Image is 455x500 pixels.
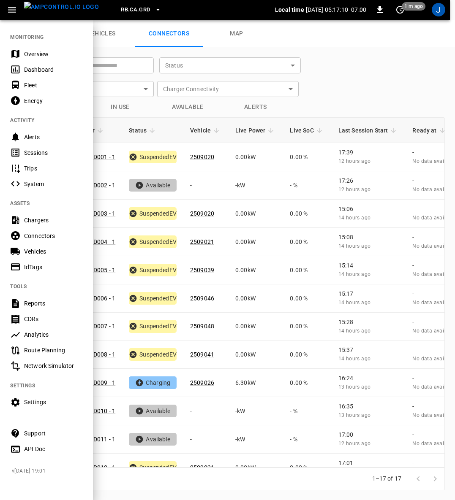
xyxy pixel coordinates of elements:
[24,299,83,308] div: Reports
[24,50,83,58] div: Overview
[24,2,99,12] img: ampcontrol.io logo
[24,216,83,224] div: Chargers
[24,315,83,323] div: CDRs
[24,81,83,89] div: Fleet
[24,97,83,105] div: Energy
[275,5,304,14] p: Local time
[24,180,83,188] div: System
[24,263,83,271] div: IdTags
[432,3,445,16] div: profile-icon
[24,330,83,339] div: Analytics
[24,362,83,370] div: Network Simulator
[24,149,83,157] div: Sessions
[24,398,83,406] div: Settings
[121,5,150,15] span: RB.CA.GRD
[24,247,83,256] div: Vehicles
[24,232,83,240] div: Connectors
[24,65,83,74] div: Dashboard
[24,164,83,173] div: Trips
[24,133,83,141] div: Alerts
[24,346,83,354] div: Route Planning
[306,5,366,14] p: [DATE] 05:17:10 -07:00
[24,445,83,453] div: API Doc
[12,467,86,476] span: v [DATE] 19:01
[402,2,425,11] span: 1 m ago
[393,3,407,16] button: set refresh interval
[24,429,83,438] div: Support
